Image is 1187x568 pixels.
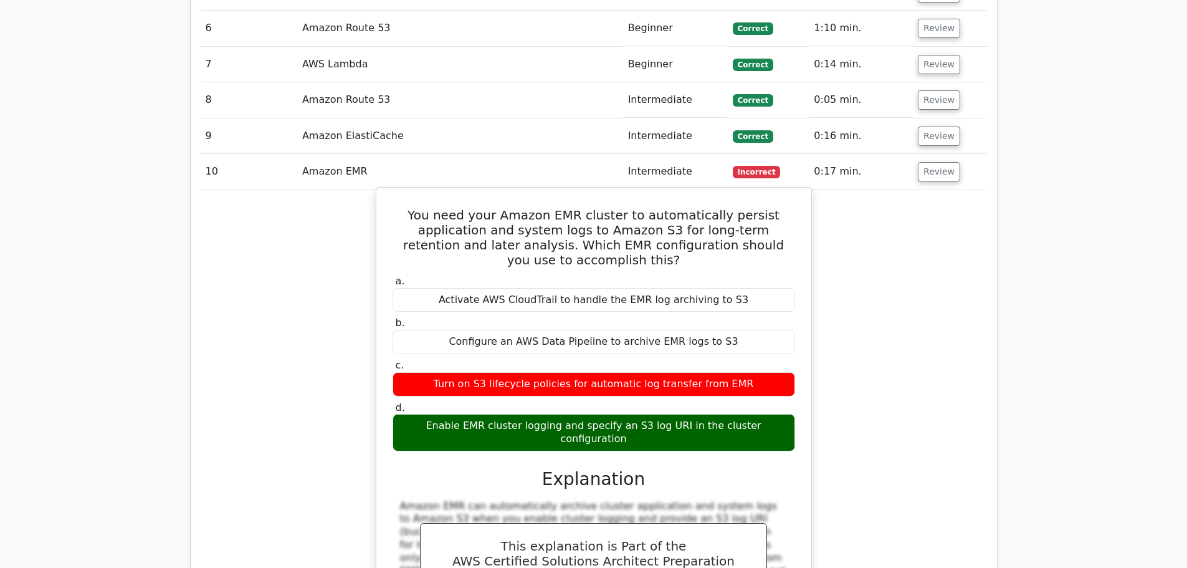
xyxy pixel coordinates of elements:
[733,59,773,71] span: Correct
[918,127,960,146] button: Review
[201,47,297,82] td: 7
[297,47,623,82] td: AWS Lambda
[918,162,960,181] button: Review
[733,166,781,178] span: Incorrect
[623,47,728,82] td: Beginner
[396,402,405,413] span: d.
[623,82,728,118] td: Intermediate
[201,11,297,46] td: 6
[809,118,913,154] td: 0:16 min.
[733,22,773,35] span: Correct
[623,118,728,154] td: Intermediate
[201,82,297,118] td: 8
[623,11,728,46] td: Beginner
[297,154,623,190] td: Amazon EMR
[391,208,796,267] h5: You need your Amazon EMR cluster to automatically persist application and system logs to Amazon S...
[297,11,623,46] td: Amazon Route 53
[400,469,788,490] h3: Explanation
[918,55,960,74] button: Review
[393,372,795,397] div: Turn on S3 lifecycle policies for automatic log transfer from EMR
[396,359,404,371] span: c.
[809,154,913,190] td: 0:17 min.
[623,154,728,190] td: Intermediate
[918,19,960,38] button: Review
[918,90,960,110] button: Review
[393,414,795,451] div: Enable EMR cluster logging and specify an S3 log URI in the cluster configuration
[396,317,405,329] span: b.
[809,47,913,82] td: 0:14 min.
[201,118,297,154] td: 9
[396,275,405,287] span: a.
[809,11,913,46] td: 1:10 min.
[297,82,623,118] td: Amazon Route 53
[393,288,795,312] div: Activate AWS CloudTrail to handle the EMR log archiving to S3
[297,118,623,154] td: Amazon ElastiCache
[809,82,913,118] td: 0:05 min.
[201,154,297,190] td: 10
[733,130,773,143] span: Correct
[733,94,773,107] span: Correct
[393,330,795,354] div: Configure an AWS Data Pipeline to archive EMR logs to S3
